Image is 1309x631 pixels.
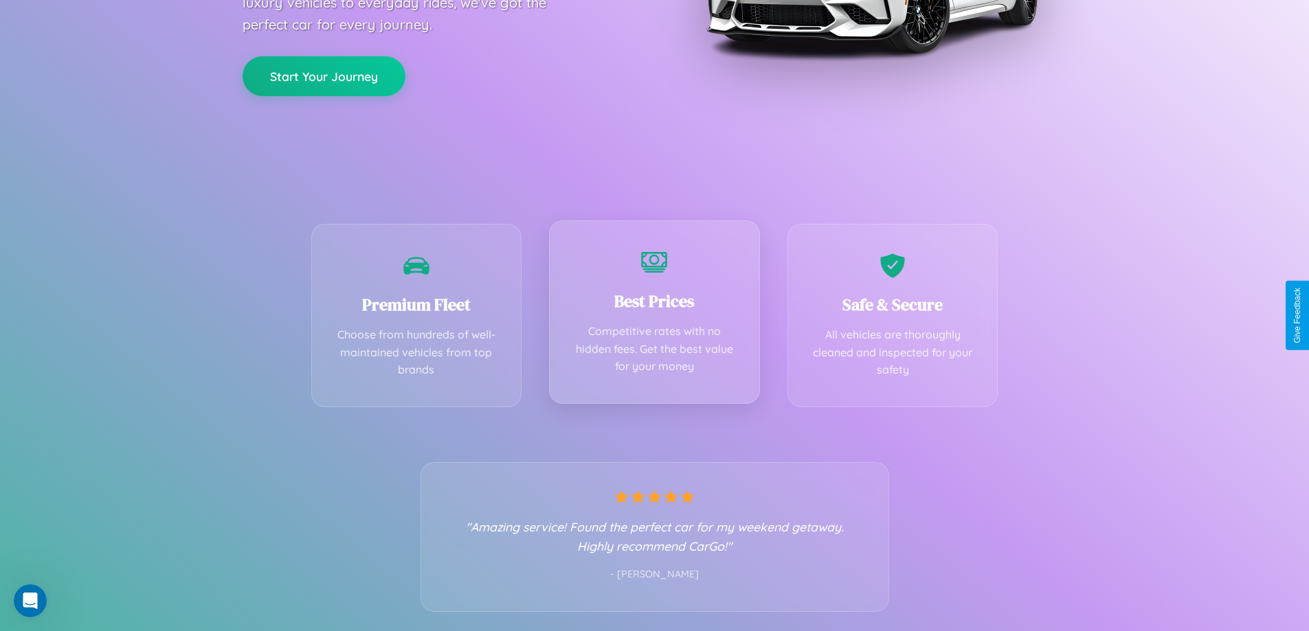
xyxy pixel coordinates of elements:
h3: Safe & Secure [809,293,977,316]
div: Give Feedback [1293,288,1302,343]
iframe: Intercom live chat [14,584,47,617]
p: Competitive rates with no hidden fees. Get the best value for your money [570,323,739,376]
h3: Best Prices [570,290,739,312]
div: Open Intercom Messenger [5,5,256,43]
p: Choose from hundreds of well-maintained vehicles from top brands [333,326,501,379]
button: Start Your Journey [243,56,405,96]
p: - [PERSON_NAME] [449,566,861,584]
p: All vehicles are thoroughly cleaned and inspected for your safety [809,326,977,379]
h3: Premium Fleet [333,293,501,316]
p: "Amazing service! Found the perfect car for my weekend getaway. Highly recommend CarGo!" [449,517,861,555]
